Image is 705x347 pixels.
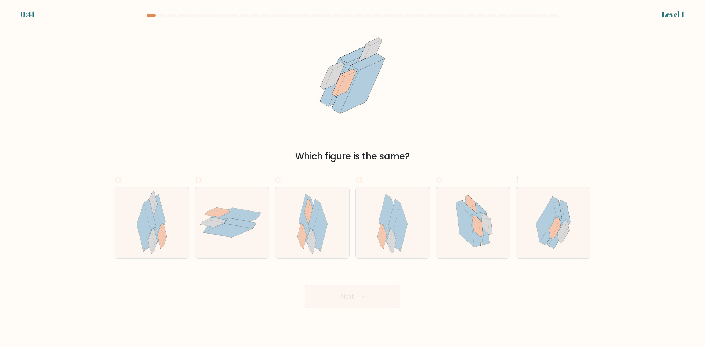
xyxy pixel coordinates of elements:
span: d. [355,172,364,187]
div: 0:41 [21,9,35,20]
div: Which figure is the same? [119,150,586,163]
div: Level 1 [662,9,684,20]
span: c. [275,172,283,187]
span: a. [115,172,123,187]
span: b. [195,172,204,187]
button: Next [305,285,400,308]
span: e. [436,172,444,187]
span: f. [516,172,521,187]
